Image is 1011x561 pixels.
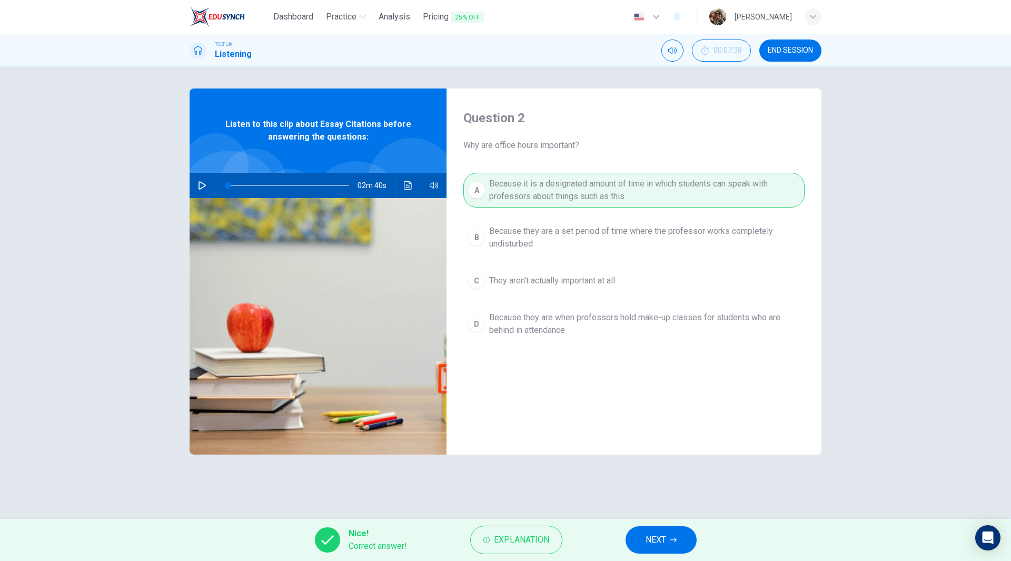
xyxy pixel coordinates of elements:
span: 25% OFF [451,12,484,23]
a: Analysis [374,7,414,27]
img: Profile picture [709,8,726,25]
button: NEXT [626,526,697,554]
span: Listen to this clip about Essay Citations before answering the questions: [224,118,412,143]
button: Click to see the audio transcription [400,173,417,198]
button: Practice [322,7,370,26]
span: Correct answer! [349,540,407,553]
img: EduSynch logo [190,6,245,27]
span: 02m 40s [358,173,395,198]
span: Analysis [379,11,410,23]
button: Dashboard [269,7,318,26]
img: Listen to this clip about Essay Citations before answering the questions: [190,198,447,455]
button: 00:07:38 [692,40,751,62]
button: Pricing25% OFF [419,7,488,27]
button: END SESSION [759,40,821,62]
span: Practice [326,11,356,23]
img: en [632,13,646,21]
span: Dashboard [273,11,313,23]
button: Explanation [470,526,562,554]
span: NEXT [646,533,666,547]
h1: Listening [215,48,252,61]
span: Why are office hours important? [463,139,805,152]
button: Analysis [374,7,414,26]
a: EduSynch logo [190,6,269,27]
div: Hide [692,40,751,62]
span: Explanation [494,533,549,547]
span: END SESSION [768,46,813,55]
span: 00:07:38 [713,46,742,55]
div: [PERSON_NAME] [735,11,792,23]
span: Nice! [349,527,407,540]
a: Dashboard [269,7,318,27]
div: Open Intercom Messenger [975,525,1000,550]
div: Mute [661,40,683,62]
h4: Question 2 [463,110,805,126]
span: Pricing [423,11,484,24]
span: TOEFL® [215,41,232,48]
